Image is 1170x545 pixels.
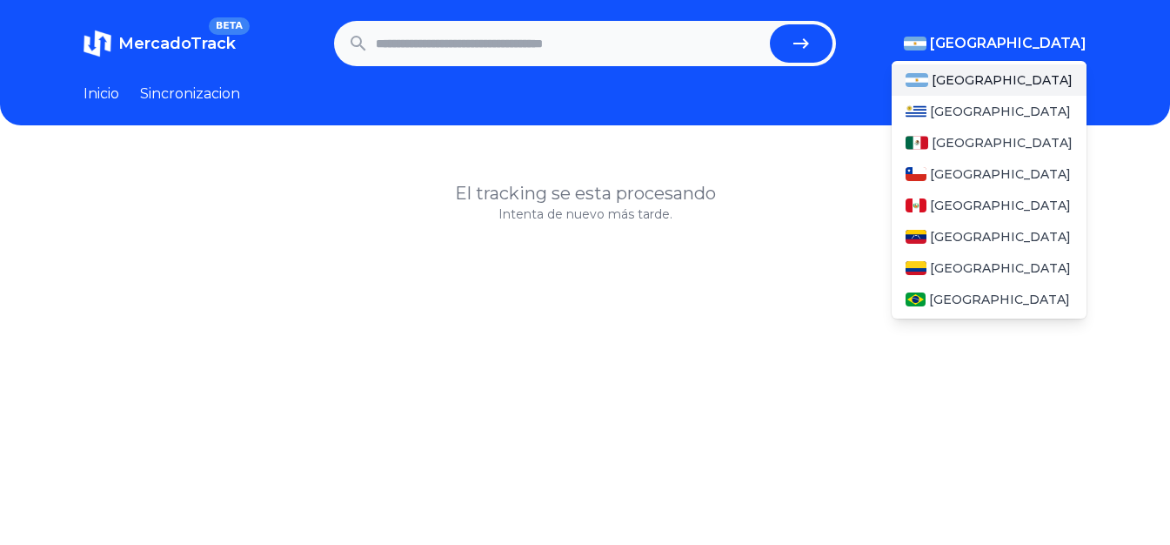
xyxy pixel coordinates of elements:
[906,167,926,181] img: Chile
[84,205,1086,223] p: Intenta de nuevo más tarde.
[892,158,1086,190] a: Chile[GEOGRAPHIC_DATA]
[932,134,1073,151] span: [GEOGRAPHIC_DATA]
[906,230,926,244] img: Venezuela
[906,136,928,150] img: Mexico
[930,103,1071,120] span: [GEOGRAPHIC_DATA]
[906,73,928,87] img: Argentina
[892,96,1086,127] a: Uruguay[GEOGRAPHIC_DATA]
[140,84,240,104] a: Sincronizacion
[906,104,926,118] img: Uruguay
[892,284,1086,315] a: Brasil[GEOGRAPHIC_DATA]
[84,30,236,57] a: MercadoTrackBETA
[904,37,926,50] img: Argentina
[930,33,1086,54] span: [GEOGRAPHIC_DATA]
[906,261,926,275] img: Colombia
[118,34,236,53] span: MercadoTrack
[84,181,1086,205] h1: El tracking se esta procesando
[84,30,111,57] img: MercadoTrack
[892,252,1086,284] a: Colombia[GEOGRAPHIC_DATA]
[906,293,926,306] img: Brasil
[930,197,1071,214] span: [GEOGRAPHIC_DATA]
[892,221,1086,252] a: Venezuela[GEOGRAPHIC_DATA]
[892,190,1086,221] a: Peru[GEOGRAPHIC_DATA]
[930,165,1071,183] span: [GEOGRAPHIC_DATA]
[932,71,1073,89] span: [GEOGRAPHIC_DATA]
[892,64,1086,96] a: Argentina[GEOGRAPHIC_DATA]
[906,198,926,212] img: Peru
[209,17,250,35] span: BETA
[84,84,119,104] a: Inicio
[892,127,1086,158] a: Mexico[GEOGRAPHIC_DATA]
[904,33,1086,54] button: [GEOGRAPHIC_DATA]
[930,228,1071,246] span: [GEOGRAPHIC_DATA]
[930,259,1071,277] span: [GEOGRAPHIC_DATA]
[929,291,1070,308] span: [GEOGRAPHIC_DATA]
